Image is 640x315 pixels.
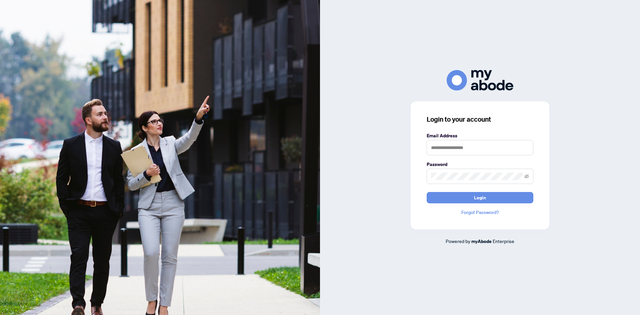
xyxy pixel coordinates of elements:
img: ma-logo [447,70,513,90]
span: Powered by [446,238,470,244]
span: eye-invisible [524,174,529,179]
span: Enterprise [493,238,514,244]
h3: Login to your account [427,115,533,124]
label: Password [427,161,533,168]
label: Email Address [427,132,533,139]
a: Forgot Password? [427,209,533,216]
a: myAbode [471,238,492,245]
button: Login [427,192,533,203]
span: Login [474,192,486,203]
